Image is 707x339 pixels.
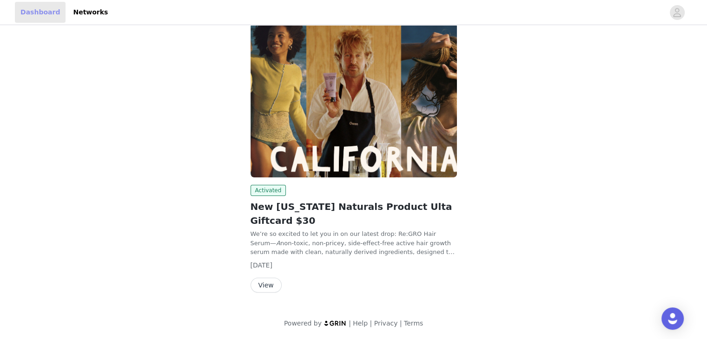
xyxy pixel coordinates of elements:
[349,319,351,327] span: |
[661,307,684,330] div: Open Intercom Messenger
[404,319,423,327] a: Terms
[251,278,282,293] button: View
[370,319,372,327] span: |
[251,229,457,257] div: We’re so excited to let you in on our latest drop: Re:GRO Hair Serum— non-toxic, non-pricey, side...
[353,319,368,327] a: Help
[276,240,280,247] em: A
[251,200,457,228] h2: New [US_STATE] Naturals Product Ulta Giftcard $30
[15,2,66,23] a: Dashboard
[251,261,272,269] span: [DATE]
[251,185,286,196] span: Activated
[324,320,347,326] img: logo
[251,282,282,289] a: View
[374,319,398,327] a: Privacy
[284,319,322,327] span: Powered by
[400,319,402,327] span: |
[673,5,681,20] div: avatar
[251,23,457,177] img: California Naturals
[67,2,113,23] a: Networks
